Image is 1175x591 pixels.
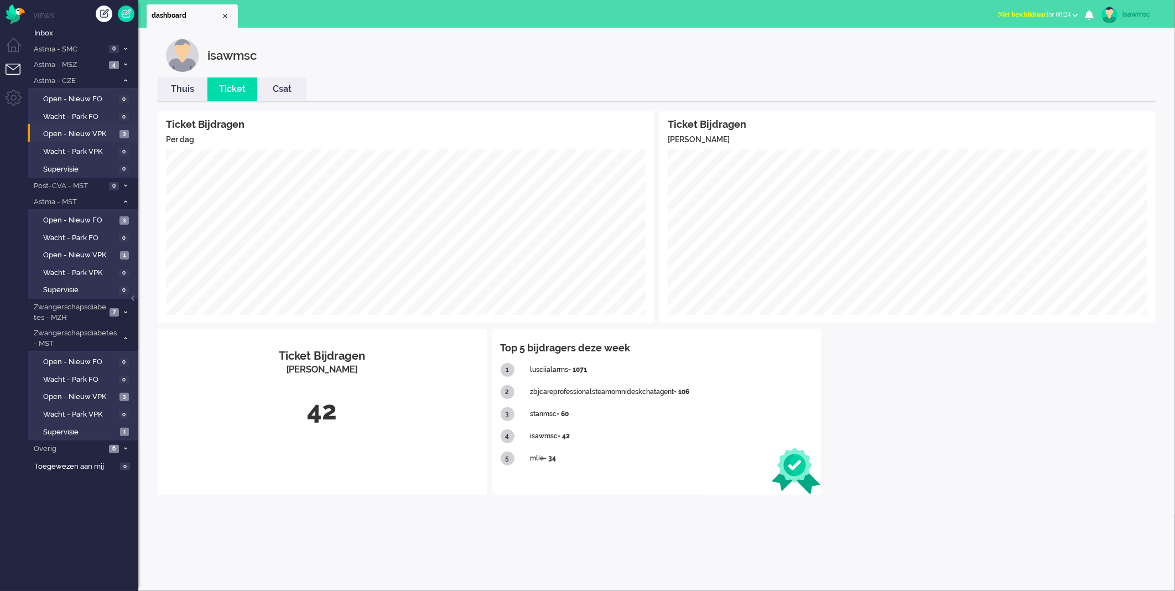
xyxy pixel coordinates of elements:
span: Niet beschikbaar [999,11,1047,18]
div: isawmsc [207,39,257,72]
span: 1 [120,428,129,436]
span: 0 [119,358,129,366]
span: 1 [120,251,129,260]
b: - 1071 [568,366,587,374]
div: 4 [501,429,514,443]
div: 1 [501,363,514,377]
div: [PERSON_NAME] [166,364,479,376]
div: 2 [501,385,514,399]
span: 0 [119,286,129,294]
span: 0 [119,411,129,419]
span: Zwangerschapsdiabetes - MZH [32,302,106,323]
div: 42 [166,393,479,429]
a: Ticket [207,83,257,96]
b: - 42 [558,432,570,440]
span: Wacht - Park VPK [43,147,116,157]
h4: Ticket Bijdragen [166,119,646,130]
span: 0 [109,45,119,53]
b: - 34 [544,454,556,462]
a: Supervisie 0 [32,163,137,175]
img: customer.svg [166,39,199,72]
span: 3 [119,130,129,138]
a: Wacht - Park VPK 0 [32,266,137,278]
span: Open - Nieuw VPK [43,129,117,139]
li: Dashboard [147,4,238,28]
span: 3 [119,393,129,401]
li: Admin menu [6,90,30,115]
span: Supervisie [43,427,117,438]
span: Wacht - Park VPK [43,268,116,278]
a: Csat [257,83,307,96]
a: Thuis [158,83,207,96]
span: Toegewezen aan mij [34,462,117,472]
span: 3 [119,216,129,225]
a: Wacht - Park FO 0 [32,231,137,243]
span: Astma - MSZ [32,60,106,70]
img: avatar [1101,7,1118,23]
h4: Ticket Bijdragen [668,119,1147,130]
span: Wacht - Park FO [43,375,116,385]
span: Overig [32,444,106,454]
a: Wacht - Park VPK 0 [32,408,137,420]
b: - 60 [557,410,569,418]
span: dashboard [152,11,221,20]
span: 0 [119,165,129,173]
div: Ticket Bijdragen [166,348,479,364]
span: Open - Nieuw VPK [43,392,117,402]
li: Ticket [207,77,257,101]
span: Inbox [34,28,138,39]
a: Open - Nieuw VPK 3 [32,127,137,139]
img: ribbon.svg [772,448,821,495]
span: 7 [110,308,119,317]
div: stanmsc [530,403,813,426]
a: Open - Nieuw VPK 3 [32,390,137,402]
div: Creëer ticket [96,6,112,22]
img: flow_omnibird.svg [6,4,25,24]
li: Views [33,11,138,20]
div: 3 [501,407,514,421]
li: Dashboard menu [6,38,30,63]
div: mlie [530,448,813,470]
a: Open - Nieuw FO 0 [32,92,137,105]
span: Supervisie [43,164,116,175]
span: 0 [120,463,130,471]
div: Close tab [221,12,230,20]
a: Inbox [32,27,138,39]
span: Astma - CZE [32,76,118,86]
span: Open - Nieuw FO [43,215,117,226]
b: - 106 [674,388,690,396]
span: Open - Nieuw FO [43,357,116,367]
span: for 00:24 [999,11,1071,18]
span: Wacht - Park FO [43,233,116,243]
div: lusciialarms [530,359,813,381]
a: Open - Nieuw FO 0 [32,355,137,367]
li: Thuis [158,77,207,101]
span: 0 [119,269,129,277]
span: Astma - MST [32,197,118,208]
h5: [PERSON_NAME] [668,136,1147,144]
a: Supervisie 1 [32,426,137,438]
a: Quick Ticket [118,6,134,22]
a: Wacht - Park VPK 0 [32,145,137,157]
a: Open - Nieuw FO 3 [32,214,137,226]
span: 6 [109,445,119,453]
span: Open - Nieuw VPK [43,250,117,261]
h4: Top 5 bijdragers deze week [501,343,813,354]
span: Wacht - Park VPK [43,409,116,420]
a: isawmsc [1099,7,1164,23]
a: Toegewezen aan mij 0 [32,460,138,472]
span: Supervisie [43,285,116,295]
div: zbjcareprofessionalsteamomnideskchatagent [530,381,813,403]
a: Wacht - Park FO 0 [32,373,137,385]
span: Open - Nieuw FO [43,94,116,105]
span: 0 [109,182,119,190]
li: Niet beschikbaarfor 00:24 [992,3,1085,28]
a: Open - Nieuw VPK 1 [32,248,137,261]
div: isawmsc [1122,9,1164,20]
a: Supervisie 0 [32,283,137,295]
span: 0 [119,113,129,121]
div: isawmsc [530,426,813,448]
h5: Per dag [166,136,646,144]
span: Zwangerschapsdiabetes - MST [32,328,118,349]
span: 0 [119,234,129,242]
